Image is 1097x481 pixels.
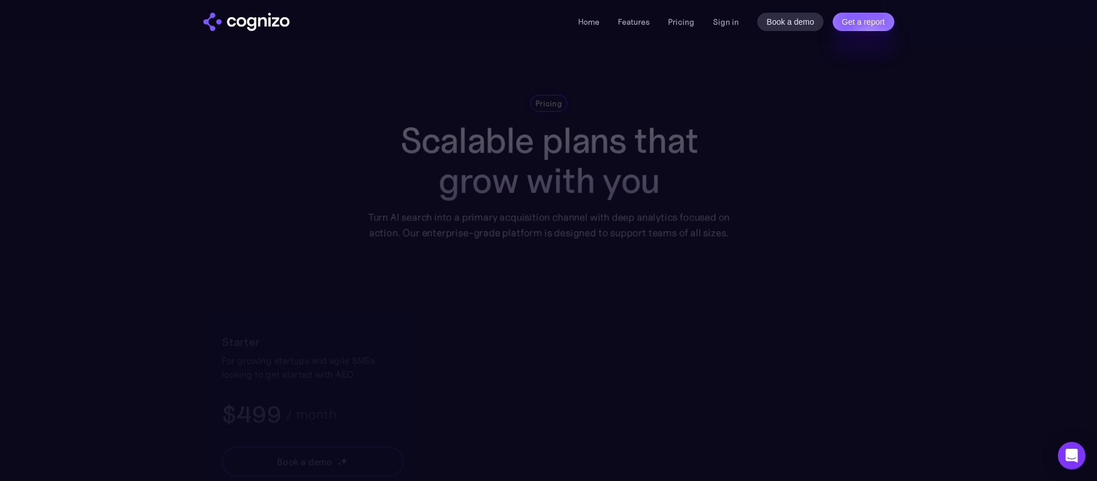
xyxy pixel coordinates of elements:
[222,353,404,381] div: For growing startups and agile SMEs looking to get started with AEO
[535,98,561,109] div: Pricing
[222,399,281,429] h3: $499
[285,407,336,421] div: / month
[713,15,739,29] a: Sign in
[337,458,339,460] img: star
[578,17,599,27] a: Home
[359,121,738,201] h1: Scalable plans that grow with you
[203,13,290,31] img: cognizo logo
[833,13,894,31] a: Get a report
[337,461,341,465] img: star
[222,333,404,351] h2: Starter
[668,17,694,27] a: Pricing
[340,457,347,464] img: star
[203,13,290,31] a: home
[757,13,823,31] a: Book a demo
[276,455,332,468] div: Book a demo
[618,17,650,27] a: Features
[222,446,404,476] a: Book a demostarstarstar
[1058,442,1085,469] div: Open Intercom Messenger
[359,209,738,240] div: Turn AI search into a primary acquisition channel with deep analytics focused on action. Our ente...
